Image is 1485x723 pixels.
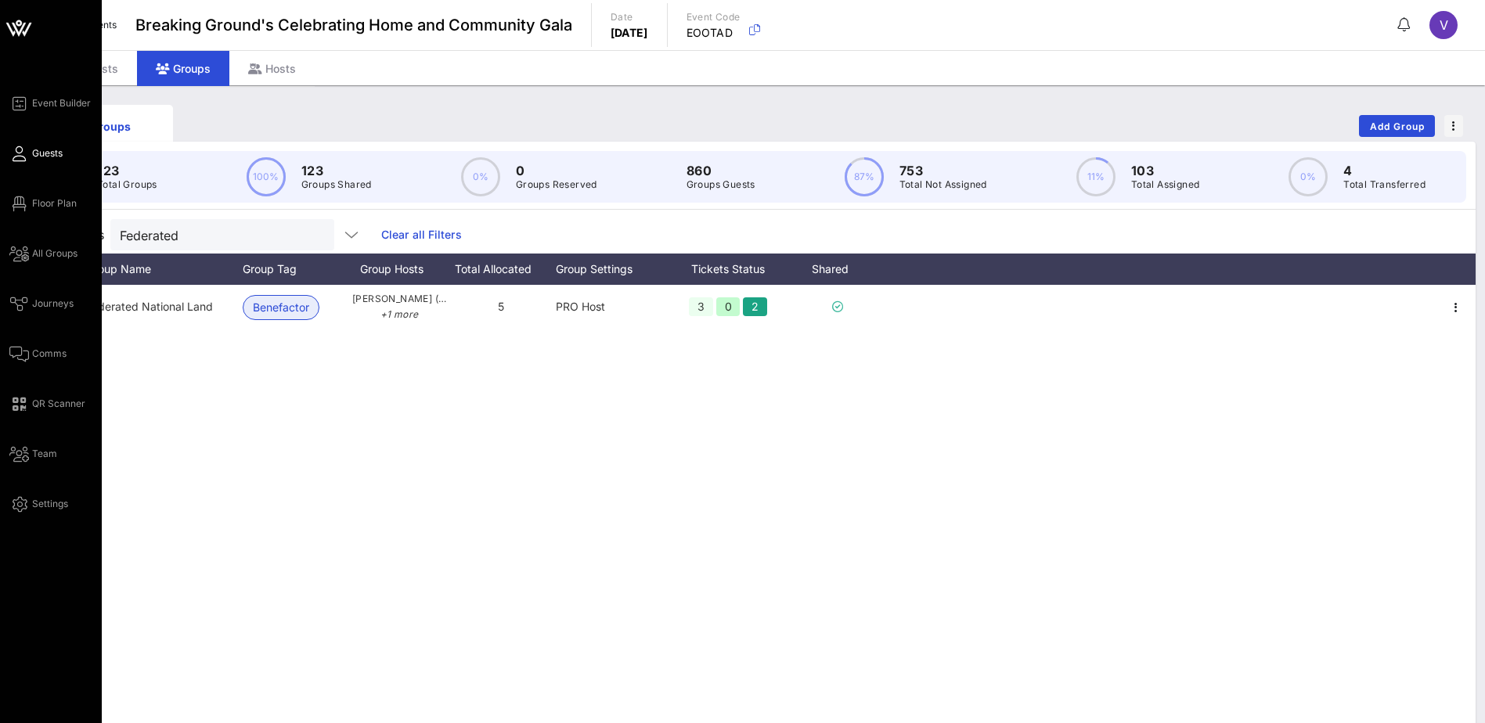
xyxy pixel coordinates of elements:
p: 4 [1343,161,1426,180]
p: +1 more [352,307,446,322]
div: V [1429,11,1458,39]
p: Groups Guests [687,177,755,192]
p: 753 [899,161,987,180]
span: Federated National Land [86,300,213,313]
p: Groups Shared [301,177,372,192]
span: V [1440,17,1448,33]
p: [DATE] [611,25,648,41]
div: 2 [743,297,767,316]
p: 123 [97,161,157,180]
div: PRO Host [556,285,665,329]
a: Clear all Filters [381,226,462,243]
div: Shared [791,254,885,285]
span: [PERSON_NAME] ([PERSON_NAME][EMAIL_ADDRESS][DOMAIN_NAME]) [352,291,446,322]
a: Team [9,444,57,463]
span: Breaking Ground's Celebrating Home and Community Gala [135,13,572,37]
p: Total Groups [97,177,157,192]
a: QR Scanner [9,394,85,413]
p: 0 [516,161,597,180]
a: Comms [9,344,67,363]
p: 103 [1131,161,1200,180]
button: Add Group [1359,115,1435,137]
div: Groups [59,118,161,135]
p: 860 [687,161,755,180]
span: Journeys [32,297,74,311]
div: Group Tag [243,254,352,285]
a: Guests [9,144,63,163]
p: Event Code [687,9,741,25]
p: Total Transferred [1343,177,1426,192]
span: QR Scanner [32,397,85,411]
div: Groups [137,51,229,86]
p: Groups Reserved [516,177,597,192]
span: Event Builder [32,96,91,110]
p: 123 [301,161,372,180]
span: Add Group [1369,120,1426,132]
div: Group Hosts [352,254,446,285]
p: EOOTAD [687,25,741,41]
a: All Groups [9,244,77,263]
a: Floor Plan [9,194,77,213]
div: 3 [689,297,713,316]
span: Team [32,447,57,461]
a: Journeys [9,294,74,313]
span: Settings [32,497,68,511]
a: Settings [9,495,68,513]
span: Floor Plan [32,196,77,210]
p: Total Not Assigned [899,177,987,192]
div: 0 [716,297,741,316]
div: Total Allocated [446,254,556,285]
p: Total Assigned [1131,177,1200,192]
p: Date [611,9,648,25]
span: Benefactor [253,296,309,319]
span: 5 [498,300,504,313]
span: Guests [32,146,63,160]
span: Comms [32,347,67,361]
div: Group Name [86,254,243,285]
div: Tickets Status [665,254,791,285]
a: Event Builder [9,94,91,113]
div: Hosts [229,51,315,86]
span: All Groups [32,246,77,261]
div: Group Settings [556,254,665,285]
